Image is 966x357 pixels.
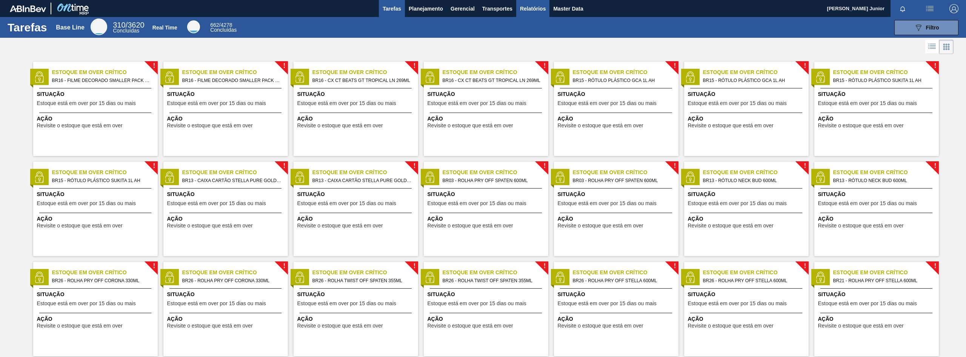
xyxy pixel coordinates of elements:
[297,323,383,329] span: Revisite o estoque que está em over
[52,269,158,277] span: Estoque em Over Crítico
[554,272,566,283] img: status
[804,263,806,269] span: !
[833,269,939,277] span: Estoque em Over Crítico
[815,272,826,283] img: status
[297,201,396,206] span: Estoque está em over por 15 dias ou mais
[688,301,787,306] span: Estoque está em over por 15 dias ou mais
[210,22,219,28] span: 662
[703,68,809,76] span: Estoque em Over Crítico
[297,215,416,223] span: Ação
[818,315,937,323] span: Ação
[428,215,546,223] span: Ação
[894,20,958,35] button: Filtro
[818,215,937,223] span: Ação
[182,168,288,176] span: Estoque em Over Crítico
[688,90,807,98] span: Situação
[925,40,939,54] div: Visão em Lista
[210,23,237,32] div: Real Time
[703,277,803,285] span: BR26 - ROLHA PRY OFF STELLA 600ML
[428,100,526,106] span: Estoque está em over por 15 dias ou mais
[815,71,826,83] img: status
[818,190,937,198] span: Situação
[558,115,677,123] span: Ação
[573,68,678,76] span: Estoque em Over Crítico
[167,123,253,128] span: Revisite o estoque que está em over
[52,277,152,285] span: BR26 - ROLHA PRY OFF CORONA 330ML
[182,176,282,185] span: BR13 - CAIXA CARTÃO STELLA PURE GOLD 269ML
[167,201,266,206] span: Estoque está em over por 15 dias ou mais
[688,100,787,106] span: Estoque está em over por 15 dias ou mais
[167,115,286,123] span: Ação
[939,40,954,54] div: Visão em Cards
[91,19,107,35] div: Base Line
[37,100,136,106] span: Estoque está em over por 15 dias ou mais
[297,223,383,229] span: Revisite o estoque que está em over
[443,269,548,277] span: Estoque em Over Crítico
[294,71,305,83] img: status
[153,163,155,169] span: !
[558,201,657,206] span: Estoque está em over por 15 dias ou mais
[833,76,933,85] span: BR15 - RÓTULO PLÁSTICO SUKITA 1L AH
[37,115,156,123] span: Ação
[413,263,415,269] span: !
[925,4,934,13] img: userActions
[443,168,548,176] span: Estoque em Over Crítico
[891,3,915,14] button: Notificações
[804,63,806,69] span: !
[934,63,936,69] span: !
[428,190,546,198] span: Situação
[685,71,696,83] img: status
[833,68,939,76] span: Estoque em Over Crítico
[428,223,513,229] span: Revisite o estoque que está em over
[113,21,144,29] span: / 3620
[543,263,546,269] span: !
[558,301,657,306] span: Estoque está em over por 15 dias ou mais
[554,172,566,183] img: status
[926,25,939,31] span: Filtro
[37,190,156,198] span: Situação
[297,315,416,323] span: Ação
[428,201,526,206] span: Estoque está em over por 15 dias ou mais
[573,277,672,285] span: BR26 - ROLHA PRY OFF STELLA 600ML
[294,172,305,183] img: status
[52,176,152,185] span: BR15 - RÓTULO PLÁSTICO SUKITA 1L AH
[674,63,676,69] span: !
[688,291,807,298] span: Situação
[482,4,512,13] span: Transportes
[818,291,937,298] span: Situação
[312,68,418,76] span: Estoque em Over Crítico
[182,277,282,285] span: BR26 - ROLHA PRY OFF CORONA 330ML
[167,190,286,198] span: Situação
[312,168,418,176] span: Estoque em Over Crítico
[167,315,286,323] span: Ação
[688,215,807,223] span: Ação
[167,323,253,329] span: Revisite o estoque que está em over
[553,4,583,13] span: Master Data
[688,190,807,198] span: Situação
[297,100,396,106] span: Estoque está em over por 15 dias ou mais
[688,323,774,329] span: Revisite o estoque que está em over
[428,115,546,123] span: Ação
[409,4,443,13] span: Planejamento
[383,4,401,13] span: Tarefas
[424,172,435,183] img: status
[558,315,677,323] span: Ação
[674,163,676,169] span: !
[818,123,904,128] span: Revisite o estoque que está em over
[703,76,803,85] span: BR15 - RÓTULO PLÁSTICO GCA 1L AH
[164,172,175,183] img: status
[443,68,548,76] span: Estoque em Over Crítico
[37,90,156,98] span: Situação
[688,223,774,229] span: Revisite o estoque que está em over
[818,301,917,306] span: Estoque está em over por 15 dias ou mais
[167,291,286,298] span: Situação
[520,4,546,13] span: Relatórios
[312,269,418,277] span: Estoque em Over Crítico
[283,63,285,69] span: !
[182,269,288,277] span: Estoque em Over Crítico
[934,263,936,269] span: !
[153,263,155,269] span: !
[8,23,47,32] h1: Tarefas
[37,223,123,229] span: Revisite o estoque que está em over
[688,315,807,323] span: Ação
